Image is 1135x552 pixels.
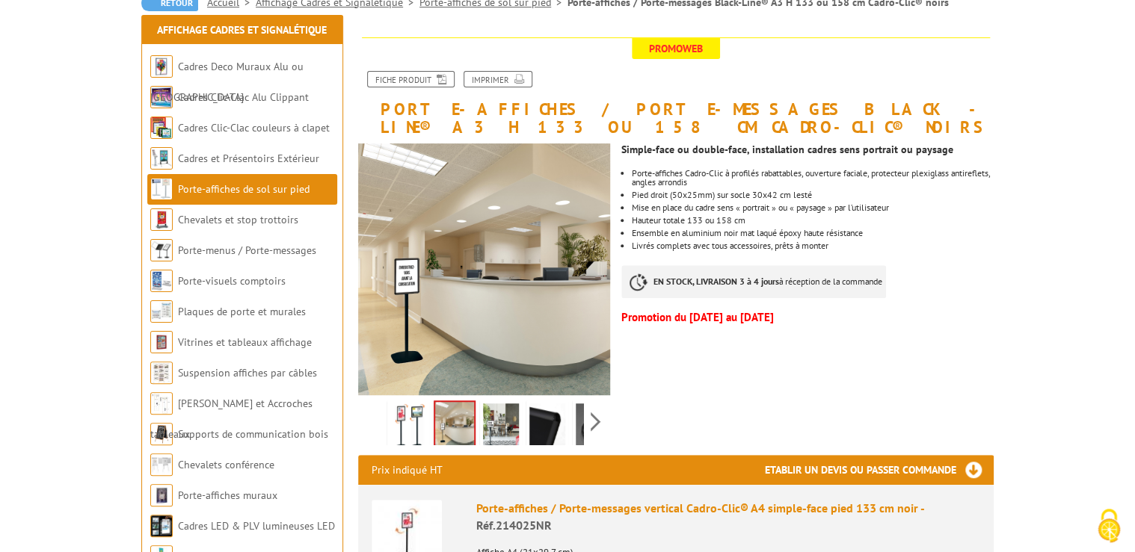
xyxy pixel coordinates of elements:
[150,239,173,261] img: Porte-menus / Porte-messages
[150,362,173,384] img: Suspension affiches par câbles
[178,366,317,379] a: Suspension affiches par câbles
[150,484,173,506] img: Porte-affiches muraux
[178,90,309,104] a: Cadres Clic-Clac Alu Clippant
[588,409,603,434] span: Next
[150,117,173,139] img: Cadres Clic-Clac couleurs à clapet
[464,71,532,87] a: Imprimer
[358,143,610,395] img: porte_affiches_porte_messages_214025nr.jpg
[157,23,327,37] a: Affichage Cadres et Signalétique
[150,178,173,200] img: Porte-affiches de sol sur pied
[1083,501,1135,552] button: Cookies (modales Fenster)
[576,403,612,450] img: vision_1_214025nr.jpg
[150,453,173,476] img: Chevalets conférence
[178,213,298,226] a: Chevalets et stop trottoirs
[150,208,173,231] img: Chevalets et stop trottoirs
[150,147,173,170] img: Cadres et Présentoirs Extérieur
[178,121,330,134] a: Cadres Clic-Clac couleurs à clapet
[150,331,173,353] img: Vitrines et tableaux affichage
[150,515,173,537] img: Cadres LED & PLV lumineuses LED
[632,38,720,59] span: Promoweb
[178,427,328,441] a: Supports de communication bois
[178,335,312,349] a: Vitrines et tableaux affichage
[178,519,335,533] a: Cadres LED & PLV lumineuses LED
[178,274,286,288] a: Porte-visuels comptoirs
[632,203,994,212] li: Mise en place du cadre sens « portrait » ou « paysage » par l’utilisateur
[178,458,274,471] a: Chevalets conférence
[372,455,443,485] p: Prix indiqué HT
[150,397,313,441] a: [PERSON_NAME] et Accroches tableaux
[150,392,173,415] img: Cimaises et Accroches tableaux
[178,244,316,257] a: Porte-menus / Porte-messages
[178,305,306,318] a: Plaques de porte et murales
[150,60,304,104] a: Cadres Deco Muraux Alu ou [GEOGRAPHIC_DATA]
[178,152,319,165] a: Cadres et Présentoirs Extérieur
[367,71,455,87] a: Fiche produit
[529,403,565,450] img: 214025nr_angle.jpg
[150,270,173,292] img: Porte-visuels comptoirs
[476,518,552,533] span: Réf.214025NR
[476,500,980,534] div: Porte-affiches / Porte-messages vertical Cadro-Clic® A4 simple-face pied 133 cm noir -
[632,241,994,250] li: Livrés complets avec tous accessoires, prêts à monter
[150,300,173,323] img: Plaques de porte et murales
[150,55,173,78] img: Cadres Deco Muraux Alu ou Bois
[621,143,953,156] strong: Simple-face ou double-face, installation cadres sens portrait ou paysage
[178,489,277,502] a: Porte-affiches muraux
[632,169,994,187] li: Porte-affiches Cadro-Clic à profilés rabattables, ouverture faciale, protecteur plexiglass antire...
[632,229,994,238] li: Ensemble en aluminium noir mat laqué époxy haute résistance
[1090,507,1128,545] img: Cookies (modales Fenster)
[435,402,474,448] img: porte_affiches_porte_messages_214025nr.jpg
[483,403,519,450] img: porte_affiches_porte_messages_mise_en_scene_214025nr.jpg
[653,276,779,287] strong: EN STOCK, LIVRAISON 3 à 4 jours
[632,190,994,199] p: Pied droit (50x25mm) sur socle 30x42 cm lesté
[390,403,426,450] img: porte_affiches_de_sol_214000nr.jpg
[621,313,994,322] p: Promotion du [DATE] au [DATE]
[178,182,310,196] a: Porte-affiches de sol sur pied
[632,216,994,225] p: Hauteur totale 133 ou 158 cm
[621,265,886,298] p: à réception de la commande
[765,455,994,485] h3: Etablir un devis ou passer commande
